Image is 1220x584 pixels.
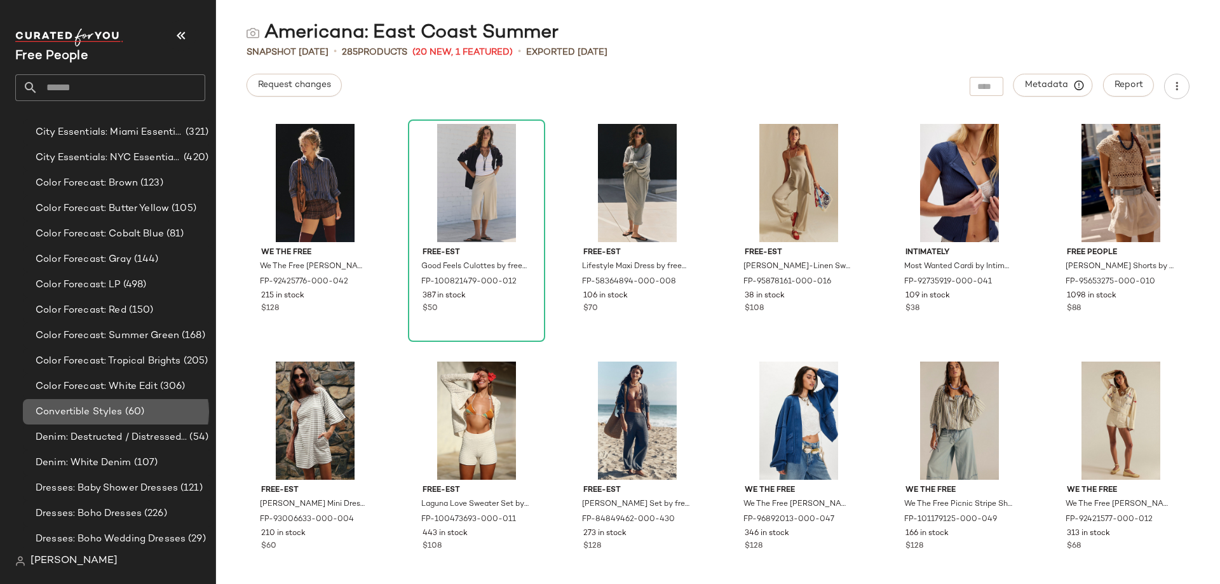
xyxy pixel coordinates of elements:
[582,276,676,288] span: FP-58364894-000-008
[132,456,158,470] span: (107)
[412,362,541,480] img: 100473693_011_e
[745,485,853,496] span: We The Free
[745,528,789,540] span: 346 in stock
[1057,124,1185,242] img: 95653275_010_0
[745,541,762,552] span: $128
[573,124,701,242] img: 58364894_008_a
[582,499,690,510] span: [PERSON_NAME] Set by free-est at Free People in Blue, Size: M
[181,151,208,165] span: (420)
[423,303,438,315] span: $50
[36,405,123,419] span: Convertible Styles
[904,514,997,526] span: FP-101179125-000-049
[582,514,675,526] span: FP-84849462-000-430
[745,303,764,315] span: $108
[247,74,342,97] button: Request changes
[583,247,691,259] span: free-est
[257,80,331,90] span: Request changes
[518,44,521,60] span: •
[423,528,468,540] span: 443 in stock
[132,252,159,267] span: (144)
[412,46,513,59] span: (20 New, 1 Featured)
[36,354,181,369] span: Color Forecast: Tropical Brights
[1067,528,1110,540] span: 313 in stock
[261,541,276,552] span: $60
[36,506,142,521] span: Dresses: Boho Dresses
[735,124,863,242] img: 95878161_016_a
[261,247,369,259] span: We The Free
[412,124,541,242] img: 100821479_012_a
[36,303,126,318] span: Color Forecast: Red
[423,290,466,302] span: 387 in stock
[181,354,208,369] span: (205)
[261,485,369,496] span: free-est
[895,124,1024,242] img: 92735919_041_a
[1067,541,1081,552] span: $68
[247,46,329,59] span: Snapshot [DATE]
[583,528,627,540] span: 273 in stock
[1066,499,1174,510] span: We The Free [PERSON_NAME] Sailor Shorts at Free People in White, Size: 29
[905,528,949,540] span: 166 in stock
[421,514,516,526] span: FP-100473693-000-011
[904,499,1012,510] span: We The Free Picnic Stripe Shirt at Free People in Blue, Size: L
[36,227,164,241] span: Color Forecast: Cobalt Blue
[126,303,154,318] span: (150)
[905,485,1013,496] span: We The Free
[1024,79,1082,91] span: Metadata
[251,124,379,242] img: 92425776_042_0
[1114,80,1143,90] span: Report
[583,303,598,315] span: $70
[1067,247,1175,259] span: Free People
[342,46,407,59] div: Products
[138,176,163,191] span: (123)
[260,261,368,273] span: We The Free [PERSON_NAME] Stripe Shirt at Free People in Blue, Size: S
[1013,74,1093,97] button: Metadata
[526,46,607,59] p: Exported [DATE]
[895,362,1024,480] img: 101179125_049_a
[183,125,208,140] span: (321)
[30,553,118,569] span: [PERSON_NAME]
[169,201,196,216] span: (105)
[158,379,186,394] span: (306)
[261,290,304,302] span: 215 in stock
[251,362,379,480] img: 93006633_004_a
[743,276,831,288] span: FP-95878161-000-016
[904,261,1012,273] span: Most Wanted Cardi by Intimately at Free People in Blue, Size: XS
[421,261,529,273] span: Good Feels Culottes by free-est at Free People in White, Size: M
[905,290,950,302] span: 109 in stock
[583,541,601,552] span: $128
[36,456,132,470] span: Denim: White Denim
[743,514,834,526] span: FP-96892013-000-047
[15,50,88,63] span: Current Company Name
[260,499,368,510] span: [PERSON_NAME] Mini Dress by free-est at Free People in Grey, Size: XS
[334,44,337,60] span: •
[36,201,169,216] span: Color Forecast: Butter Yellow
[342,48,358,57] span: 285
[423,485,531,496] span: free-est
[260,514,354,526] span: FP-93006633-000-004
[15,556,25,566] img: svg%3e
[36,481,178,496] span: Dresses: Baby Shower Dresses
[582,261,690,273] span: Lifestyle Maxi Dress by free-est at Free People in Grey, Size: XS
[260,276,348,288] span: FP-92425776-000-042
[421,276,517,288] span: FP-100821479-000-012
[735,362,863,480] img: 96892013_047_a
[179,329,205,343] span: (168)
[36,430,187,445] span: Denim: Destructed / Distressed V2
[36,532,186,547] span: Dresses: Boho Wedding Dresses
[905,541,923,552] span: $128
[905,247,1013,259] span: Intimately
[583,485,691,496] span: free-est
[743,261,851,273] span: [PERSON_NAME]-Linen Sweater Set by free-est at Free People in Tan, Size: L
[121,278,147,292] span: (498)
[164,227,184,241] span: (81)
[36,151,181,165] span: City Essentials: NYC Essentials
[1057,362,1185,480] img: 92421577_012_c
[36,252,132,267] span: Color Forecast: Gray
[15,29,123,46] img: cfy_white_logo.C9jOOHJF.svg
[905,303,919,315] span: $38
[36,125,183,140] span: City Essentials: Miami Essentials
[1067,290,1116,302] span: 1098 in stock
[573,362,701,480] img: 84849462_430_a
[36,329,179,343] span: Color Forecast: Summer Green
[1103,74,1154,97] button: Report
